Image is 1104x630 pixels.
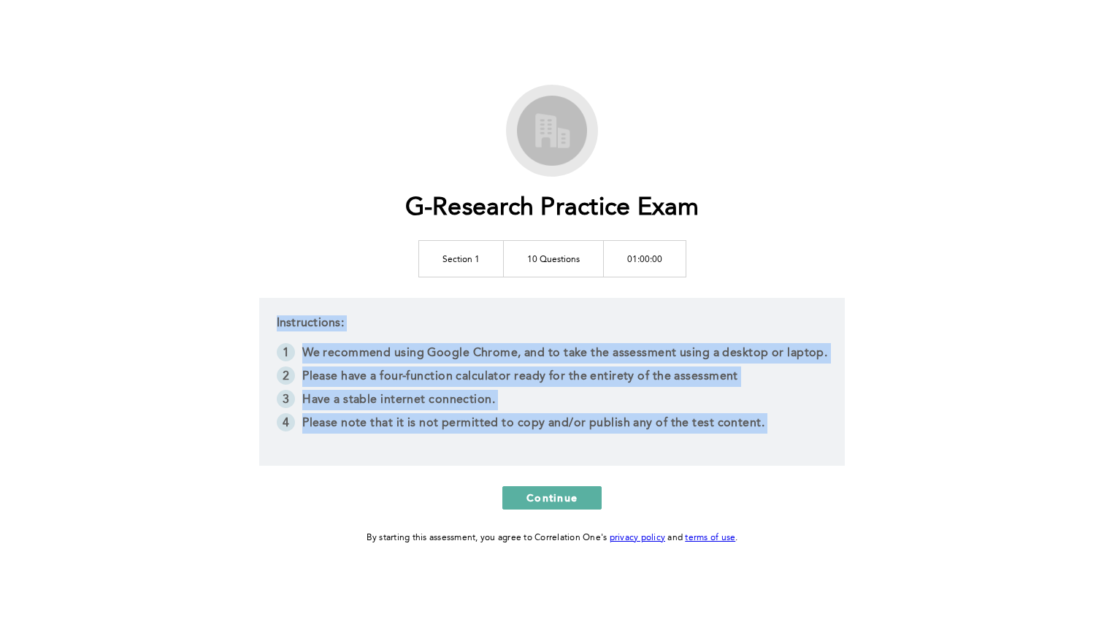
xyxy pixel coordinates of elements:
[502,486,602,510] button: Continue
[277,366,828,390] li: Please have a four-function calculator ready for the entirety of the assessment
[512,91,592,171] img: G-Research
[367,530,738,546] div: By starting this assessment, you agree to Correlation One's and .
[526,491,578,504] span: Continue
[503,240,603,277] td: 10 Questions
[610,534,666,542] a: privacy policy
[259,298,846,466] div: Instructions:
[405,193,699,223] h1: G-Research Practice Exam
[277,413,828,437] li: Please note that it is not permitted to copy and/or publish any of the test content.
[685,534,735,542] a: terms of use
[277,343,828,366] li: We recommend using Google Chrome, and to take the assessment using a desktop or laptop.
[603,240,686,277] td: 01:00:00
[277,390,828,413] li: Have a stable internet connection.
[418,240,503,277] td: Section 1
